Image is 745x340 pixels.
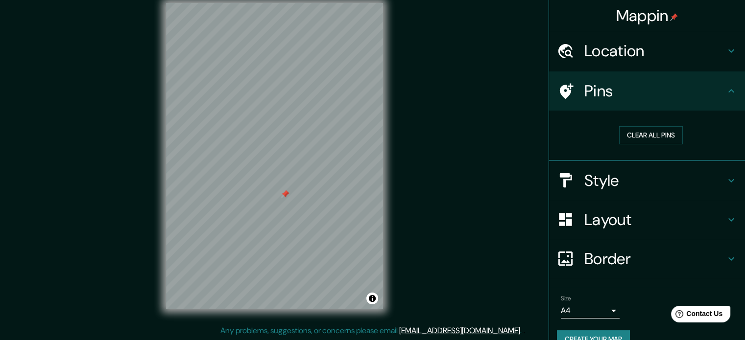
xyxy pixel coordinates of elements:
h4: Layout [584,210,725,229]
a: [EMAIL_ADDRESS][DOMAIN_NAME] [399,325,520,336]
div: . [523,325,525,337]
canvas: Map [166,3,383,309]
p: Any problems, suggestions, or concerns please email . [220,325,522,337]
h4: Mappin [616,6,678,25]
h4: Pins [584,81,725,101]
h4: Style [584,171,725,190]
img: pin-icon.png [670,13,678,21]
div: Pins [549,71,745,111]
div: Style [549,161,745,200]
label: Size [561,294,571,302]
div: Layout [549,200,745,239]
div: A4 [561,303,620,318]
button: Clear all pins [619,126,683,144]
div: Location [549,31,745,70]
div: Border [549,239,745,278]
button: Toggle attribution [366,293,378,304]
h4: Border [584,249,725,269]
iframe: Help widget launcher [658,302,734,329]
h4: Location [584,41,725,61]
div: . [522,325,523,337]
